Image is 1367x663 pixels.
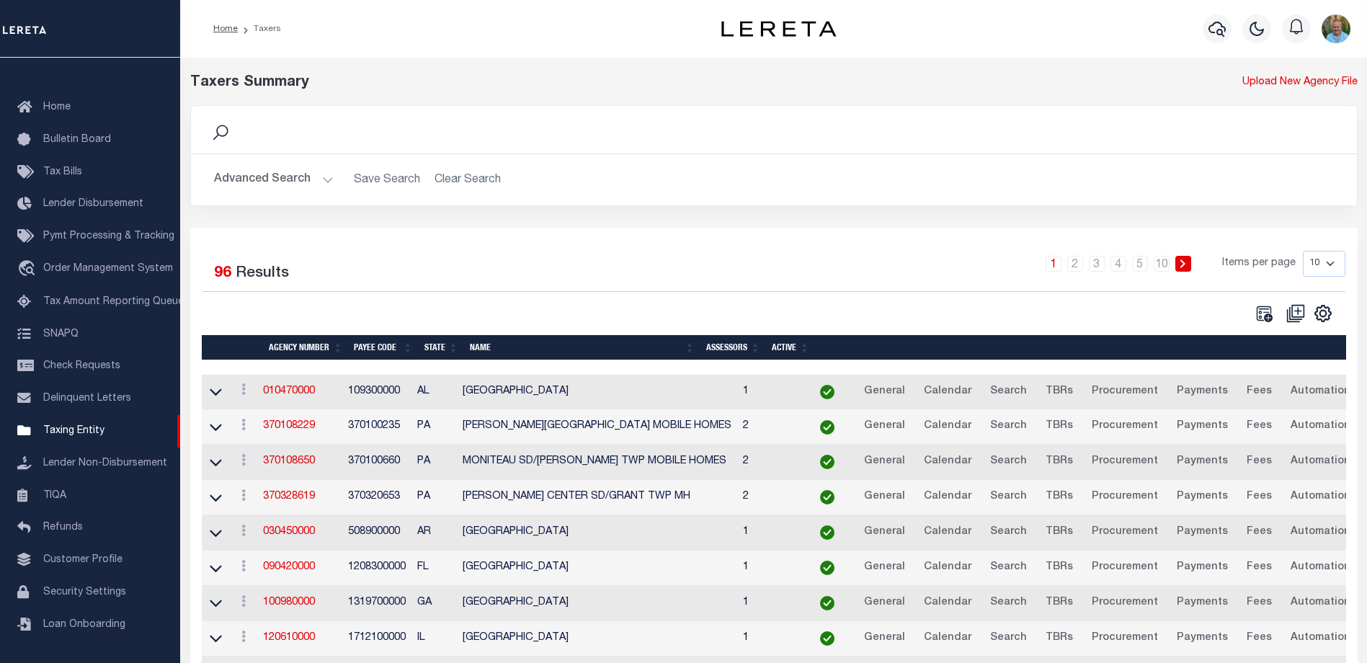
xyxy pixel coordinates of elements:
a: Procurement [1085,486,1165,509]
a: Payments [1170,627,1234,650]
a: Fees [1240,381,1278,404]
th: Payee Code: activate to sort column ascending [348,335,418,360]
a: 5 [1132,256,1148,272]
td: 370100660 [342,445,411,480]
span: Security Settings [43,587,126,597]
a: Automation [1284,381,1357,404]
a: General [858,556,912,579]
a: Payments [1170,592,1234,615]
a: 1 [1046,256,1061,272]
a: TBRs [1039,592,1079,615]
td: AR [411,515,457,551]
a: Upload New Agency File [1242,75,1358,91]
td: AL [411,375,457,410]
span: Pymt Processing & Tracking [43,231,174,241]
a: Payments [1170,381,1234,404]
span: Loan Onboarding [43,620,125,630]
a: Procurement [1085,415,1165,438]
td: 2 [737,409,803,445]
a: Calendar [917,592,978,615]
td: FL [411,551,457,586]
a: General [858,486,912,509]
a: Payments [1170,521,1234,544]
button: Advanced Search [214,166,334,194]
span: Lender Non-Disbursement [43,458,167,468]
a: Calendar [917,450,978,473]
td: 109300000 [342,375,411,410]
img: check-icon-green.svg [820,596,834,610]
a: TBRs [1039,556,1079,579]
a: TBRs [1039,486,1079,509]
span: Delinquent Letters [43,393,131,404]
a: 090420000 [263,562,315,572]
a: General [858,521,912,544]
span: Items per page [1222,256,1296,272]
a: Fees [1240,521,1278,544]
span: Order Management System [43,264,173,274]
a: 030450000 [263,527,315,537]
span: Tax Bills [43,167,82,177]
a: Payments [1170,486,1234,509]
a: Payments [1170,556,1234,579]
label: Results [236,262,289,285]
a: Procurement [1085,592,1165,615]
span: TIQA [43,490,66,500]
a: Calendar [917,556,978,579]
td: PA [411,445,457,480]
td: 1 [737,621,803,657]
a: 370108229 [263,421,315,431]
th: State: activate to sort column ascending [419,335,464,360]
a: Search [984,556,1033,579]
a: Automation [1284,592,1357,615]
a: Payments [1170,415,1234,438]
td: [GEOGRAPHIC_DATA] [457,621,737,657]
a: Search [984,381,1033,404]
a: 100980000 [263,597,315,608]
a: Automation [1284,450,1357,473]
td: 1208300000 [342,551,411,586]
td: 2 [737,445,803,480]
td: 1319700000 [342,586,411,621]
img: check-icon-green.svg [820,455,834,469]
td: 508900000 [342,515,411,551]
a: Calendar [917,486,978,509]
img: check-icon-green.svg [820,631,834,646]
div: Taxers Summary [190,72,1061,94]
a: Procurement [1085,521,1165,544]
td: PA [411,480,457,515]
td: [GEOGRAPHIC_DATA] [457,551,737,586]
a: General [858,450,912,473]
a: Calendar [917,381,978,404]
a: TBRs [1039,450,1079,473]
a: Fees [1240,627,1278,650]
a: Calendar [917,627,978,650]
a: TBRs [1039,521,1079,544]
a: Automation [1284,415,1357,438]
td: 1712100000 [342,621,411,657]
a: Calendar [917,521,978,544]
td: [GEOGRAPHIC_DATA] [457,586,737,621]
a: Search [984,592,1033,615]
a: Home [213,25,238,33]
th: Name: activate to sort column ascending [464,335,700,360]
td: 1 [737,551,803,586]
img: check-icon-green.svg [820,490,834,504]
a: 3 [1089,256,1105,272]
a: Procurement [1085,556,1165,579]
img: check-icon-green.svg [820,420,834,435]
a: 120610000 [263,633,315,643]
td: [PERSON_NAME][GEOGRAPHIC_DATA] MOBILE HOMES [457,409,737,445]
td: [GEOGRAPHIC_DATA] [457,515,737,551]
td: 1 [737,375,803,410]
span: Bulletin Board [43,135,111,145]
img: check-icon-green.svg [820,525,834,540]
a: Fees [1240,592,1278,615]
a: 10 [1154,256,1170,272]
th: Assessors: activate to sort column ascending [700,335,766,360]
a: Calendar [917,415,978,438]
span: Tax Amount Reporting Queue [43,297,184,307]
a: Procurement [1085,627,1165,650]
a: Search [984,521,1033,544]
a: Fees [1240,415,1278,438]
td: 2 [737,480,803,515]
